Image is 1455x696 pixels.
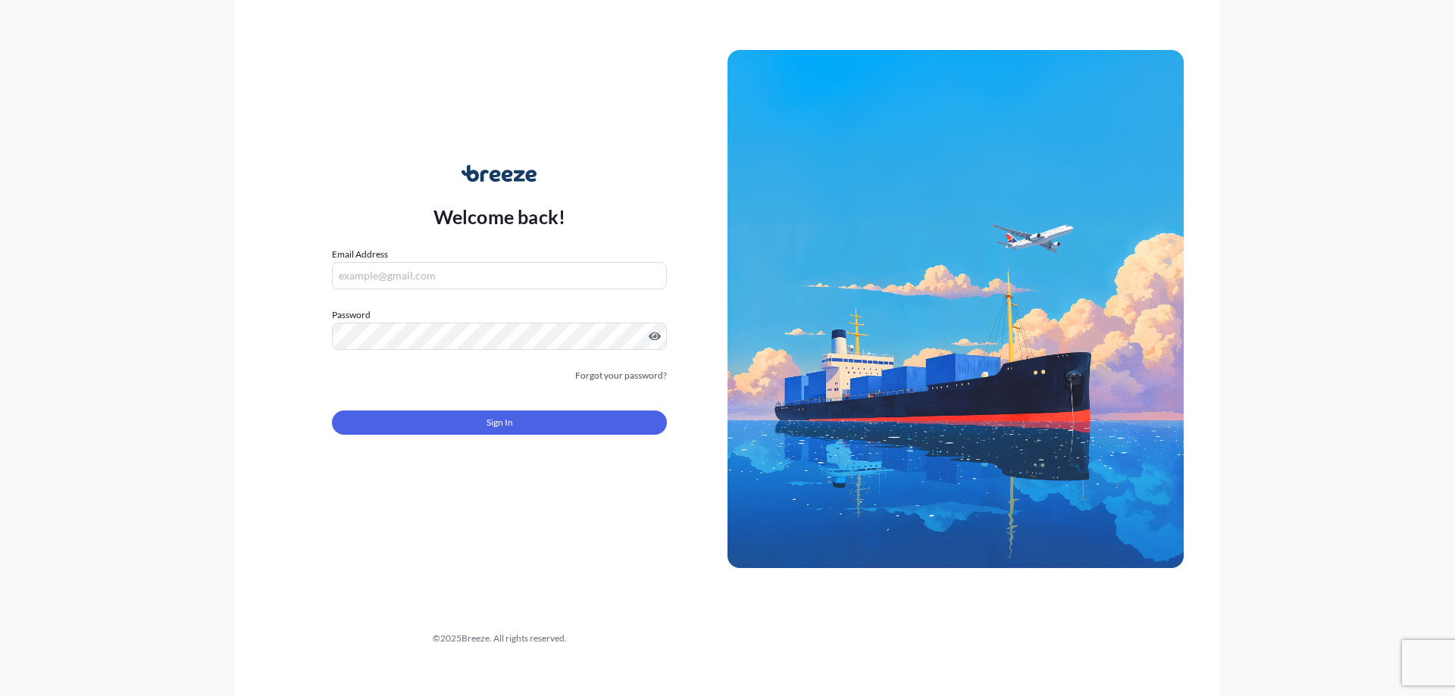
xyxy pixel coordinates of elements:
[332,262,667,289] input: example@gmail.com
[332,307,667,323] label: Password
[575,368,667,383] a: Forgot your password?
[727,50,1184,568] img: Ship illustration
[332,247,388,262] label: Email Address
[271,631,727,646] div: © 2025 Breeze. All rights reserved.
[433,204,566,229] p: Welcome back!
[649,330,661,342] button: Show password
[332,410,667,435] button: Sign In
[487,415,513,430] span: Sign In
